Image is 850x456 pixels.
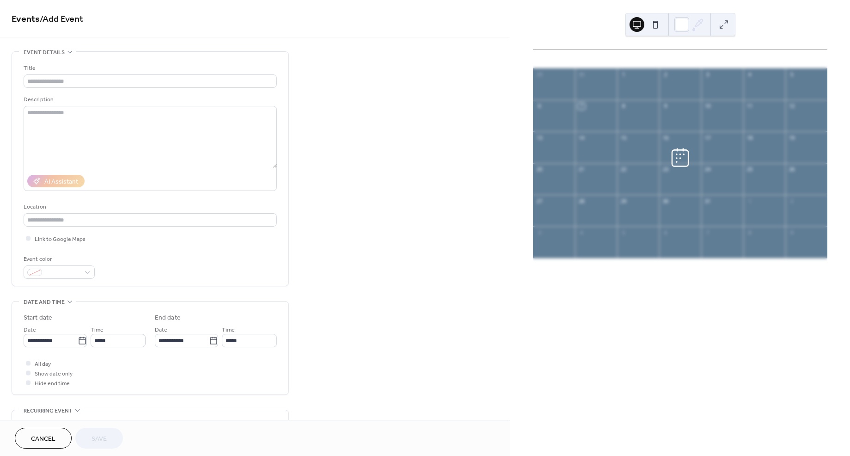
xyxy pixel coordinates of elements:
div: Fr. [700,50,740,68]
div: 23 [662,166,669,173]
span: Cancel [31,434,55,444]
div: 19 [788,134,795,141]
button: Cancel [15,428,72,449]
span: Date [24,325,36,335]
span: Time [222,325,235,335]
div: 28 [578,197,585,204]
span: Date [155,325,167,335]
div: 10 [704,103,711,110]
div: 13 [536,134,543,141]
div: 1 [620,71,627,78]
div: 9 [662,103,669,110]
div: Sa. [740,50,780,68]
div: 12 [788,103,795,110]
div: 8 [620,103,627,110]
span: Link to Google Maps [35,234,86,244]
div: 2 [662,71,669,78]
span: Show date only [35,369,73,379]
div: 5 [788,71,795,78]
div: Location [24,202,275,212]
div: Mi. [620,50,660,68]
span: Hide end time [35,379,70,388]
div: 16 [662,134,669,141]
span: Time [91,325,104,335]
div: 21 [578,166,585,173]
div: 3 [536,229,543,236]
div: 29 [536,71,543,78]
div: 11 [746,103,753,110]
div: 26 [788,166,795,173]
div: End date [155,313,181,323]
div: 30 [662,197,669,204]
span: All day [35,359,51,369]
div: 2 [788,197,795,204]
div: 7 [704,229,711,236]
a: Events [12,10,40,28]
div: 4 [746,71,753,78]
div: 3 [704,71,711,78]
span: Event details [24,48,65,57]
div: 9 [788,229,795,236]
span: / Add Event [40,10,83,28]
div: Di. [581,50,620,68]
div: 8 [746,229,753,236]
div: 29 [620,197,627,204]
div: Mo. [540,50,580,68]
div: 15 [620,134,627,141]
div: 4 [578,229,585,236]
div: 6 [662,229,669,236]
div: 14 [578,134,585,141]
div: Start date [24,313,52,323]
div: 25 [746,166,753,173]
span: Recurring event [24,406,73,416]
div: 18 [746,134,753,141]
div: 30 [578,71,585,78]
div: Title [24,63,275,73]
div: Event color [24,254,93,264]
div: 20 [536,166,543,173]
div: Description [24,95,275,105]
div: Do. [660,50,700,68]
div: 31 [704,197,711,204]
span: Date and time [24,297,65,307]
div: 22 [620,166,627,173]
div: 6 [536,103,543,110]
div: 5 [620,229,627,236]
div: 17 [704,134,711,141]
div: 24 [704,166,711,173]
div: So. [780,50,820,68]
div: 1 [746,197,753,204]
div: 7 [578,103,585,110]
div: 27 [536,197,543,204]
